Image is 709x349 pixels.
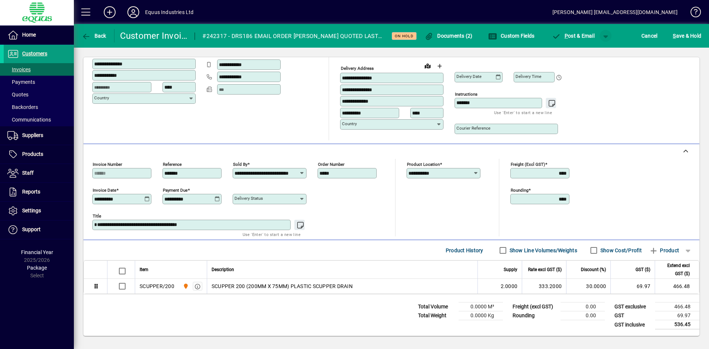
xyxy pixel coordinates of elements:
mat-label: Title [93,213,101,219]
mat-label: Rounding [511,188,528,193]
button: Profile [121,6,145,19]
div: 333.2000 [527,283,562,290]
span: Products [22,151,43,157]
span: S [673,33,676,39]
a: Payments [4,76,74,88]
button: Product [645,244,683,257]
button: Custom Fields [486,29,537,42]
td: Total Volume [414,302,459,311]
div: #242317 - DRS186 EMAIL ORDER [PERSON_NAME] QUOTED LAST SEPT [202,30,383,42]
td: 536.45 [655,320,699,329]
span: Backorders [7,104,38,110]
a: Quotes [4,88,74,101]
span: Staff [22,170,34,176]
span: Rate excl GST ($) [528,266,562,274]
td: 466.48 [655,279,699,294]
a: Reports [4,183,74,201]
span: Communications [7,117,51,123]
span: On hold [395,34,414,38]
td: 30.0000 [566,279,610,294]
label: Show Cost/Profit [599,247,642,254]
mat-label: Invoice date [93,188,116,193]
button: Post & Email [548,29,598,42]
span: Financial Year [21,249,53,255]
mat-label: Order number [318,162,345,167]
span: Reports [22,189,40,195]
span: GST ($) [636,266,650,274]
mat-label: Reference [163,162,182,167]
mat-label: Sold by [233,162,247,167]
td: GST exclusive [611,302,655,311]
td: 69.97 [610,279,655,294]
td: 466.48 [655,302,699,311]
span: Payments [7,79,35,85]
td: Total Weight [414,311,459,320]
a: Backorders [4,101,74,113]
span: Item [140,266,148,274]
button: Cancel [640,29,660,42]
span: Suppliers [22,132,43,138]
span: Home [22,32,36,38]
td: GST inclusive [611,320,655,329]
span: Support [22,226,41,232]
span: Discount (%) [581,266,606,274]
a: Settings [4,202,74,220]
td: 69.97 [655,311,699,320]
a: Home [4,26,74,44]
span: Product [649,244,679,256]
a: Suppliers [4,126,74,145]
mat-label: Delivery status [234,196,263,201]
span: 4S SOUTHERN [181,282,189,290]
td: GST [611,311,655,320]
button: Choose address [434,60,445,72]
span: Description [212,266,234,274]
mat-label: Payment due [163,188,188,193]
button: Product History [443,244,486,257]
button: Save & Hold [671,29,703,42]
span: Package [27,265,47,271]
a: Support [4,220,74,239]
mat-label: Invoice number [93,162,122,167]
span: P [565,33,568,39]
a: Staff [4,164,74,182]
mat-label: Country [94,95,109,100]
span: Invoices [7,66,31,72]
a: Communications [4,113,74,126]
mat-label: Delivery date [456,74,482,79]
mat-label: Delivery time [516,74,541,79]
span: Cancel [641,30,658,42]
mat-label: Product location [407,162,440,167]
span: SCUPPER 200 (200MM X 75MM) PLASTIC SCUPPER DRAIN [212,283,353,290]
span: Custom Fields [488,33,535,39]
span: ave & Hold [673,30,701,42]
span: Extend excl GST ($) [660,261,690,278]
mat-hint: Use 'Enter' to start a new line [494,108,552,117]
td: 0.0000 M³ [459,302,503,311]
app-page-header-button: Back [74,29,114,42]
button: Add [98,6,121,19]
a: Invoices [4,63,74,76]
a: Knowledge Base [685,1,700,25]
button: Back [80,29,108,42]
mat-label: Instructions [455,92,477,97]
div: Equus Industries Ltd [145,6,194,18]
button: Documents (2) [423,29,475,42]
span: Customers [22,51,47,57]
div: Customer Invoice [120,30,188,42]
span: Product History [446,244,483,256]
div: [PERSON_NAME] [EMAIL_ADDRESS][DOMAIN_NAME] [552,6,678,18]
a: View on map [422,60,434,72]
span: ost & Email [552,33,595,39]
span: Settings [22,208,41,213]
span: Documents (2) [425,33,473,39]
mat-hint: Use 'Enter' to start a new line [243,230,301,239]
span: 2.0000 [501,283,518,290]
span: Quotes [7,92,28,97]
a: Products [4,145,74,164]
mat-label: Freight (excl GST) [511,162,545,167]
span: Supply [504,266,517,274]
label: Show Line Volumes/Weights [508,247,577,254]
mat-label: Courier Reference [456,126,490,131]
span: Back [82,33,106,39]
td: 0.0000 Kg [459,311,503,320]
